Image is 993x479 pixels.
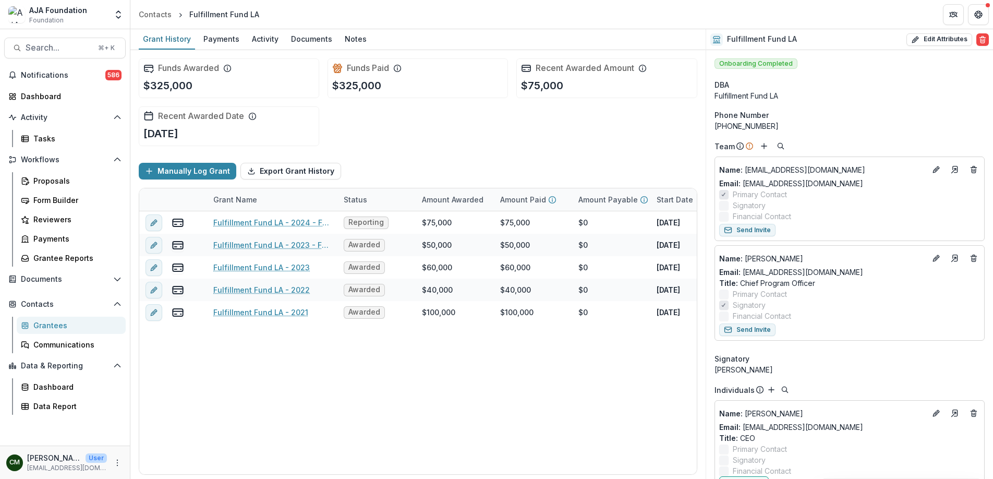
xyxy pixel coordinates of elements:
[27,452,81,463] p: [PERSON_NAME]
[341,29,371,50] a: Notes
[26,43,92,53] span: Search...
[774,140,787,152] button: Search
[17,398,126,415] a: Data Report
[536,63,634,73] h2: Recent Awarded Amount
[17,249,126,267] a: Grantee Reports
[172,261,184,274] button: view-payments
[719,422,863,433] a: Email: [EMAIL_ADDRESS][DOMAIN_NAME]
[213,307,308,318] a: Fulfillment Fund LA - 2021
[578,239,588,250] div: $0
[33,381,117,392] div: Dashboard
[719,324,776,336] button: Send Invite
[715,110,769,121] span: Phone Number
[213,284,310,295] a: Fulfillment Fund LA - 2022
[9,459,20,466] div: Colleen McKenna
[4,271,126,288] button: Open Documents
[199,29,244,50] a: Payments
[715,364,985,375] div: [PERSON_NAME]
[146,282,162,298] button: edit
[27,463,107,473] p: [EMAIL_ADDRESS][DOMAIN_NAME]
[422,262,452,273] div: $60,000
[930,163,942,176] button: Edit
[207,188,337,211] div: Grant Name
[207,194,263,205] div: Grant Name
[33,233,117,244] div: Payments
[650,188,729,211] div: Start Date
[578,284,588,295] div: $0
[719,253,926,264] p: [PERSON_NAME]
[111,457,124,469] button: More
[719,409,743,418] span: Name :
[719,164,926,175] p: [EMAIL_ADDRESS][DOMAIN_NAME]
[719,224,776,236] button: Send Invite
[422,217,452,228] div: $75,000
[943,4,964,25] button: Partners
[213,262,310,273] a: Fulfillment Fund LA - 2023
[96,42,117,54] div: ⌘ + K
[172,284,184,296] button: view-payments
[657,262,680,273] p: [DATE]
[21,155,109,164] span: Workflows
[733,454,766,465] span: Signatory
[719,423,741,432] span: Email:
[21,113,109,122] span: Activity
[143,78,192,93] p: $325,000
[17,317,126,334] a: Grantees
[21,91,117,102] div: Dashboard
[158,63,219,73] h2: Funds Awarded
[17,172,126,189] a: Proposals
[765,384,778,396] button: Add
[139,31,195,46] div: Grant History
[715,121,985,131] div: [PHONE_NUMBER]
[719,253,926,264] a: Name: [PERSON_NAME]
[930,407,942,420] button: Edit
[4,296,126,313] button: Open Contacts
[733,189,787,200] span: Primary Contact
[758,140,770,152] button: Add
[146,214,162,231] button: edit
[967,163,980,176] button: Deletes
[947,250,963,267] a: Go to contact
[967,407,980,420] button: Deletes
[29,5,87,16] div: AJA Foundation
[500,217,530,228] div: $75,000
[578,307,588,318] div: $0
[976,33,989,46] button: Delete
[422,284,453,295] div: $40,000
[33,195,117,206] div: Form Builder
[719,279,738,288] span: Title :
[240,163,341,179] button: Export Grant History
[21,300,109,309] span: Contacts
[348,218,384,227] span: Reporting
[494,188,572,211] div: Amount Paid
[86,453,107,463] p: User
[111,4,126,25] button: Open entity switcher
[715,79,729,90] span: DBA
[135,7,263,22] nav: breadcrumb
[500,194,546,205] p: Amount Paid
[341,31,371,46] div: Notes
[146,259,162,276] button: edit
[4,88,126,105] a: Dashboard
[733,310,791,321] span: Financial Contact
[422,239,452,250] div: $50,000
[657,284,680,295] p: [DATE]
[578,262,588,273] div: $0
[422,307,455,318] div: $100,000
[733,465,791,476] span: Financial Contact
[337,188,416,211] div: Status
[348,263,380,272] span: Awarded
[213,217,331,228] a: Fulfillment Fund LA - 2024 - Fulfillment Fund Historical
[650,194,699,205] div: Start Date
[715,58,797,69] span: Onboarding Completed
[657,239,680,250] p: [DATE]
[715,141,735,152] p: Team
[8,6,25,23] img: AJA Foundation
[719,278,980,289] p: Chief Program Officer
[733,211,791,222] span: Financial Contact
[416,188,494,211] div: Amount Awarded
[719,268,741,277] span: Email:
[733,444,787,454] span: Primary Contact
[4,38,126,58] button: Search...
